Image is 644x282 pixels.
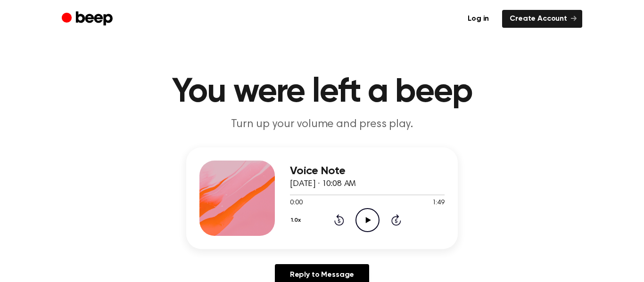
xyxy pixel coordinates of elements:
p: Turn up your volume and press play. [141,117,503,132]
h1: You were left a beep [81,75,563,109]
a: Log in [460,10,496,28]
h3: Voice Note [290,165,445,177]
span: [DATE] · 10:08 AM [290,180,356,188]
a: Beep [62,10,115,28]
span: 0:00 [290,198,302,208]
span: 1:49 [432,198,445,208]
button: 1.0x [290,212,305,228]
a: Create Account [502,10,582,28]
